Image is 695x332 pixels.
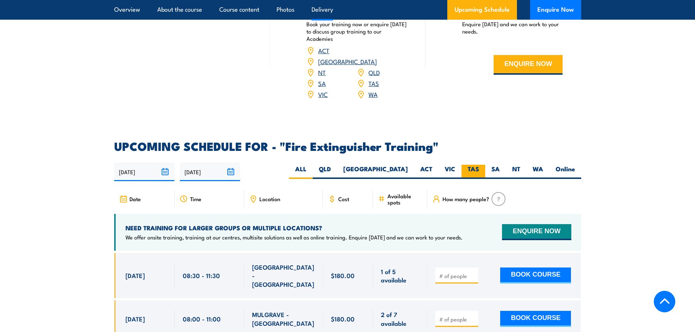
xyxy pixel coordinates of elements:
span: [DATE] [126,315,145,323]
span: Date [130,196,141,202]
input: # of people [439,272,476,280]
button: BOOK COURSE [500,311,571,327]
input: # of people [439,316,476,323]
a: QLD [368,68,380,77]
p: We offer onsite training, training at our centres, multisite solutions as well as online training... [126,234,463,241]
span: Available spots [387,193,422,205]
input: From date [114,163,174,181]
span: [DATE] [126,271,145,280]
label: ACT [414,165,439,179]
label: QLD [313,165,337,179]
span: Location [259,196,280,202]
label: [GEOGRAPHIC_DATA] [337,165,414,179]
p: Book your training now or enquire [DATE] to discuss group training to our Academies [306,20,407,42]
button: ENQUIRE NOW [502,224,571,240]
span: MULGRAVE - [GEOGRAPHIC_DATA] [252,310,315,327]
span: 08:00 - 11:00 [183,315,221,323]
span: 2 of 7 available [381,310,419,327]
a: VIC [318,90,328,98]
span: Cost [338,196,349,202]
span: How many people? [443,196,489,202]
span: [GEOGRAPHIC_DATA] - [GEOGRAPHIC_DATA] [252,263,315,288]
button: BOOK COURSE [500,267,571,284]
label: ALL [289,165,313,179]
a: ACT [318,46,329,55]
span: 1 of 5 available [381,267,419,284]
label: NT [506,165,526,179]
label: VIC [439,165,462,179]
label: SA [485,165,506,179]
a: WA [368,90,378,98]
span: Time [190,196,201,202]
a: [GEOGRAPHIC_DATA] [318,57,377,66]
a: TAS [368,79,379,87]
h4: NEED TRAINING FOR LARGER GROUPS OR MULTIPLE LOCATIONS? [126,224,463,232]
label: Online [549,165,581,179]
h2: UPCOMING SCHEDULE FOR - "Fire Extinguisher Training" [114,141,581,151]
label: TAS [462,165,485,179]
span: $180.00 [331,315,355,323]
label: WA [526,165,549,179]
p: Enquire [DATE] and we can work to your needs. [462,20,563,35]
a: SA [318,79,326,87]
input: To date [180,163,240,181]
span: 08:30 - 11:30 [183,271,220,280]
button: ENQUIRE NOW [494,55,563,75]
a: NT [318,68,326,77]
span: $180.00 [331,271,355,280]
